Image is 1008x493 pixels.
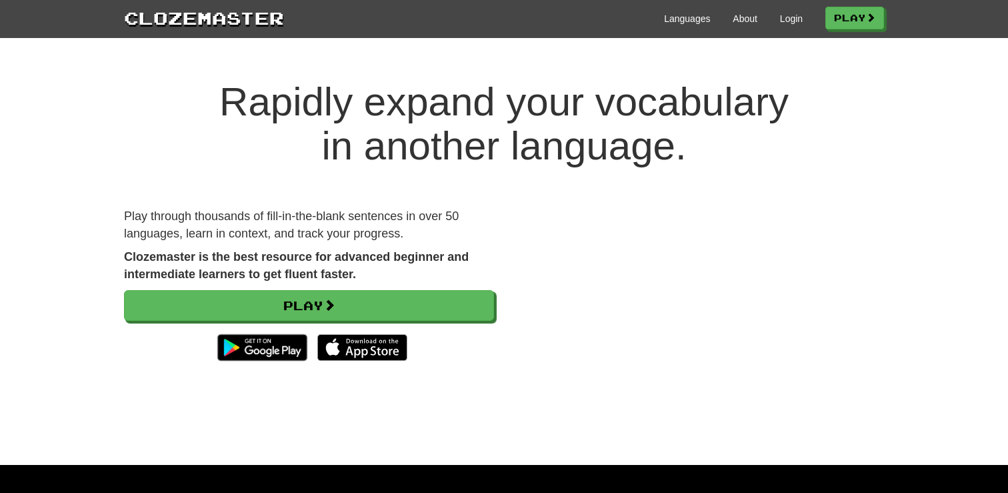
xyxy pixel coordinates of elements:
p: Play through thousands of fill-in-the-blank sentences in over 50 languages, learn in context, and... [124,208,494,242]
a: Login [780,12,803,25]
a: About [733,12,757,25]
strong: Clozemaster is the best resource for advanced beginner and intermediate learners to get fluent fa... [124,250,469,281]
a: Play [825,7,884,29]
img: Download_on_the_App_Store_Badge_US-UK_135x40-25178aeef6eb6b83b96f5f2d004eda3bffbb37122de64afbaef7... [317,334,407,361]
a: Clozemaster [124,5,284,30]
a: Play [124,290,494,321]
a: Languages [664,12,710,25]
img: Get it on Google Play [211,328,314,368]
